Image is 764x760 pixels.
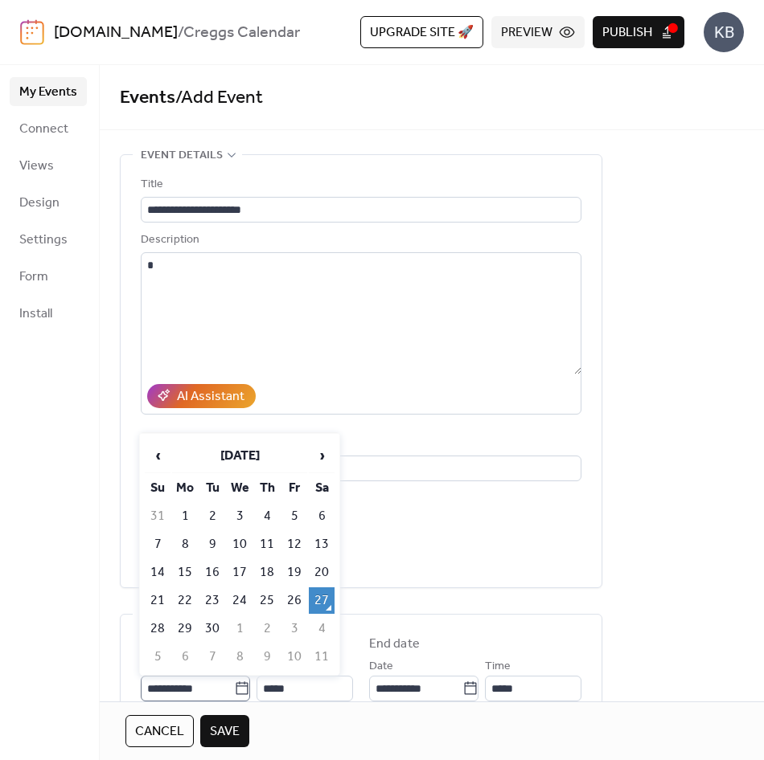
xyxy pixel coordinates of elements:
td: 4 [309,615,335,642]
td: 8 [172,531,198,558]
div: End date [369,635,420,654]
b: / [178,18,183,48]
td: 3 [281,615,307,642]
button: AI Assistant [147,384,256,408]
a: Install [10,299,87,328]
td: 16 [199,559,225,586]
span: Save [210,722,240,742]
th: Sa [309,475,335,501]
td: 18 [254,559,280,586]
td: 26 [281,587,307,614]
td: 10 [227,531,253,558]
th: [DATE] [172,439,307,473]
td: 21 [145,587,170,614]
b: Creggs Calendar [183,18,300,48]
a: Form [10,262,87,291]
a: Events [120,80,175,116]
div: Title [141,175,578,194]
div: Location [141,434,578,453]
td: 27 [309,587,335,614]
a: Design [10,188,87,217]
th: Su [145,475,170,501]
span: Time [485,657,511,676]
span: Settings [19,231,68,250]
td: 15 [172,559,198,586]
td: 25 [254,587,280,614]
td: 22 [172,587,198,614]
td: 7 [199,644,225,670]
button: Save [200,715,249,747]
div: Description [141,231,578,250]
td: 9 [199,531,225,558]
th: We [227,475,253,501]
td: 2 [254,615,280,642]
a: [DOMAIN_NAME] [54,18,178,48]
td: 2 [199,503,225,529]
span: Event details [141,146,223,165]
td: 28 [145,615,170,642]
td: 30 [199,615,225,642]
div: KB [704,12,744,52]
td: 4 [254,503,280,529]
span: ‹ [146,439,170,472]
a: Settings [10,225,87,254]
span: Preview [501,23,552,43]
td: 20 [309,559,335,586]
span: My Events [19,83,77,102]
td: 31 [145,503,170,529]
button: Upgrade site 🚀 [360,16,483,48]
td: 14 [145,559,170,586]
th: Th [254,475,280,501]
td: 5 [145,644,170,670]
td: 29 [172,615,198,642]
span: Design [19,194,60,213]
span: Connect [19,120,68,139]
td: 5 [281,503,307,529]
td: 13 [309,531,335,558]
td: 6 [172,644,198,670]
span: Form [19,268,48,287]
td: 8 [227,644,253,670]
span: / Add Event [175,80,263,116]
td: 11 [254,531,280,558]
td: 1 [172,503,198,529]
img: logo [20,19,44,45]
span: Date [369,657,393,676]
a: Views [10,151,87,180]
td: 1 [227,615,253,642]
td: 7 [145,531,170,558]
td: 12 [281,531,307,558]
button: Publish [593,16,684,48]
a: My Events [10,77,87,106]
td: 6 [309,503,335,529]
th: Mo [172,475,198,501]
td: 24 [227,587,253,614]
span: Views [19,157,54,176]
td: 3 [227,503,253,529]
span: Publish [602,23,652,43]
button: Preview [491,16,585,48]
td: 11 [309,644,335,670]
div: AI Assistant [177,387,244,407]
span: Upgrade site 🚀 [370,23,474,43]
td: 10 [281,644,307,670]
td: 23 [199,587,225,614]
th: Fr [281,475,307,501]
a: Connect [10,114,87,143]
td: 9 [254,644,280,670]
td: 17 [227,559,253,586]
span: Install [19,304,52,324]
button: Cancel [125,715,194,747]
span: Cancel [135,722,184,742]
span: › [310,439,334,472]
td: 19 [281,559,307,586]
th: Tu [199,475,225,501]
